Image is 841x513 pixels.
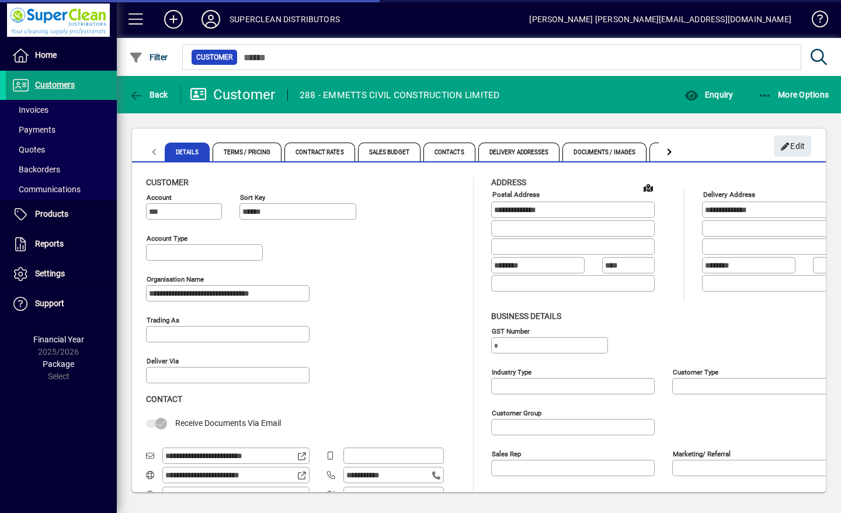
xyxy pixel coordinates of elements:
app-page-header-button: Back [117,84,181,105]
a: Settings [6,259,117,289]
a: Backorders [6,160,117,179]
span: Details [165,143,210,161]
mat-label: Manager [492,490,517,498]
div: SUPERCLEAN DISTRIBUTORS [230,10,340,29]
a: View on map [639,178,658,197]
span: Sales Budget [358,143,420,161]
a: Knowledge Base [803,2,826,40]
span: Contact [146,394,182,404]
a: Payments [6,120,117,140]
div: 288 - EMMETTS CIVIL CONSTRUCTION LIMITED [300,86,500,105]
span: Customer [196,51,232,63]
span: Filter [129,53,168,62]
span: Custom Fields [649,143,715,161]
a: Reports [6,230,117,259]
mat-label: Customer group [492,408,541,417]
mat-label: Organisation name [147,275,204,283]
mat-label: Sort key [240,193,265,202]
button: More Options [755,84,832,105]
span: Receive Documents Via Email [175,418,281,428]
span: Reports [35,239,64,248]
mat-label: Account [147,193,172,202]
mat-label: Customer type [673,368,718,376]
span: Contacts [423,143,475,161]
span: Documents / Images [562,143,647,161]
span: Business details [491,311,561,321]
a: Quotes [6,140,117,160]
span: Contract Rates [284,143,355,161]
mat-label: Account Type [147,234,187,242]
span: Support [35,299,64,308]
mat-label: Deliver via [147,357,179,365]
button: Filter [126,47,171,68]
button: Add [155,9,192,30]
mat-label: Region [673,490,693,498]
span: Terms / Pricing [213,143,282,161]
span: Invoices [12,105,48,115]
span: Back [129,90,168,99]
span: Payments [12,125,55,134]
div: Customer [190,85,276,104]
mat-label: Industry type [492,368,531,376]
a: Invoices [6,100,117,120]
span: Quotes [12,145,45,154]
span: Products [35,209,68,219]
div: [PERSON_NAME] [PERSON_NAME][EMAIL_ADDRESS][DOMAIN_NAME] [529,10,791,29]
mat-label: Marketing/ Referral [673,449,731,457]
span: Delivery Addresses [478,143,560,161]
span: Backorders [12,165,60,174]
span: Enquiry [684,90,733,99]
button: Profile [192,9,230,30]
a: Products [6,200,117,229]
button: Edit [774,136,811,157]
span: Communications [12,185,81,194]
span: Settings [35,269,65,278]
mat-label: Trading as [147,316,179,324]
mat-label: GST Number [492,327,530,335]
span: Edit [780,137,805,156]
span: Address [491,178,526,187]
span: Home [35,50,57,60]
span: Customer [146,178,189,187]
span: Package [43,359,74,369]
a: Communications [6,179,117,199]
span: Financial Year [33,335,84,344]
a: Support [6,289,117,318]
a: Home [6,41,117,70]
span: More Options [758,90,829,99]
button: Enquiry [682,84,736,105]
button: Back [126,84,171,105]
mat-label: Sales rep [492,449,521,457]
span: Customers [35,80,75,89]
